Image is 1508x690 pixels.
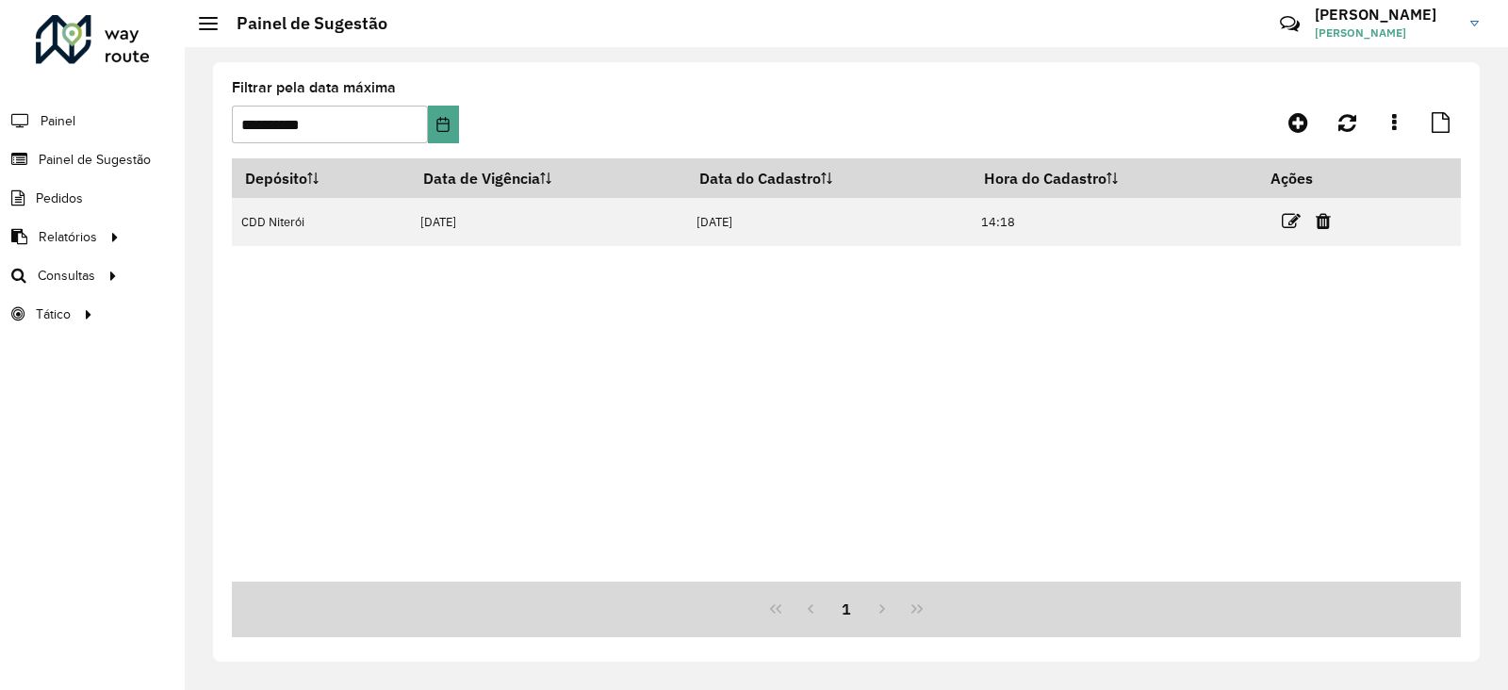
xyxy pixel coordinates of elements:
[971,198,1257,246] td: 14:18
[410,198,686,246] td: [DATE]
[1282,208,1301,234] a: Editar
[1316,208,1331,234] a: Excluir
[410,158,686,198] th: Data de Vigência
[1315,25,1456,41] span: [PERSON_NAME]
[232,158,410,198] th: Depósito
[41,111,75,131] span: Painel
[686,158,971,198] th: Data do Cadastro
[828,591,864,627] button: 1
[1315,6,1456,24] h3: [PERSON_NAME]
[686,198,971,246] td: [DATE]
[36,304,71,324] span: Tático
[36,189,83,208] span: Pedidos
[971,158,1257,198] th: Hora do Cadastro
[39,227,97,247] span: Relatórios
[1257,158,1370,198] th: Ações
[232,198,410,246] td: CDD Niterói
[232,76,396,99] label: Filtrar pela data máxima
[1270,4,1310,44] a: Contato Rápido
[428,106,458,143] button: Choose Date
[38,266,95,286] span: Consultas
[218,13,387,34] h2: Painel de Sugestão
[39,150,151,170] span: Painel de Sugestão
